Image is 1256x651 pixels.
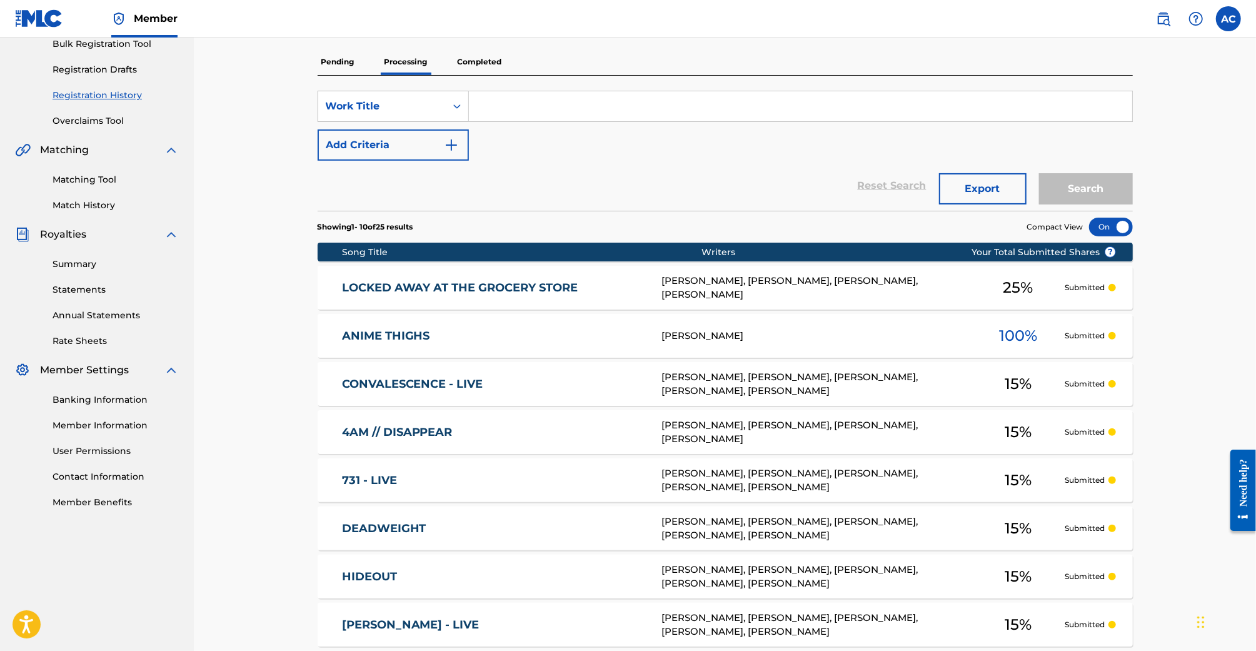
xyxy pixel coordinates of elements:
span: 15 % [1005,421,1032,443]
a: Summary [53,258,179,271]
img: Top Rightsholder [111,11,126,26]
span: Member Settings [40,363,129,378]
div: Help [1183,6,1208,31]
p: Submitted [1065,378,1105,390]
div: [PERSON_NAME], [PERSON_NAME], [PERSON_NAME], [PERSON_NAME], [PERSON_NAME] [661,467,972,495]
a: DEADWEIGHT [342,522,645,536]
p: Submitted [1065,282,1105,293]
p: Processing [381,49,431,75]
div: Work Title [326,99,438,114]
div: User Menu [1216,6,1241,31]
p: Submitted [1065,619,1105,630]
img: Matching [15,143,31,158]
a: Matching Tool [53,173,179,186]
span: Royalties [40,227,86,242]
form: Search Form [318,91,1133,211]
a: Public Search [1151,6,1176,31]
p: Showing 1 - 10 of 25 results [318,221,413,233]
a: Bulk Registration Tool [53,38,179,51]
a: 731 - LIVE [342,473,645,488]
a: Member Benefits [53,496,179,509]
a: Banking Information [53,393,179,406]
a: Overclaims Tool [53,114,179,128]
span: ? [1105,247,1115,257]
img: expand [164,227,179,242]
p: Submitted [1065,475,1105,486]
div: [PERSON_NAME], [PERSON_NAME], [PERSON_NAME], [PERSON_NAME], [PERSON_NAME] [661,370,972,398]
a: User Permissions [53,445,179,458]
img: expand [164,363,179,378]
p: Completed [454,49,506,75]
span: Compact View [1027,221,1083,233]
p: Submitted [1065,330,1105,341]
iframe: Resource Center [1221,440,1256,540]
span: 100 % [999,325,1037,347]
span: 25 % [1003,276,1033,299]
span: 15 % [1005,565,1032,588]
img: Member Settings [15,363,30,378]
div: [PERSON_NAME], [PERSON_NAME], [PERSON_NAME], [PERSON_NAME] [661,274,972,302]
iframe: Chat Widget [1193,591,1256,651]
a: Match History [53,199,179,212]
a: Rate Sheets [53,335,179,348]
p: Submitted [1065,571,1105,582]
a: Member Information [53,419,179,432]
img: search [1156,11,1171,26]
span: 15 % [1005,469,1032,492]
div: [PERSON_NAME], [PERSON_NAME], [PERSON_NAME], [PERSON_NAME], [PERSON_NAME] [661,563,972,591]
a: CONVALESCENCE - LIVE [342,377,645,391]
span: 15 % [1005,613,1032,636]
div: [PERSON_NAME] [661,329,972,343]
img: 9d2ae6d4665cec9f34b9.svg [444,138,459,153]
a: Statements [53,283,179,296]
a: Contact Information [53,470,179,483]
a: Annual Statements [53,309,179,322]
span: Matching [40,143,89,158]
a: Registration History [53,89,179,102]
p: Pending [318,49,358,75]
div: [PERSON_NAME], [PERSON_NAME], [PERSON_NAME], [PERSON_NAME] [661,418,972,447]
span: 15 % [1005,517,1032,540]
div: Drag [1197,603,1205,641]
a: ANIME THIGHS [342,329,645,343]
img: expand [164,143,179,158]
a: 4AM // DISAPPEAR [342,425,645,440]
div: Writers [701,246,1012,259]
div: Song Title [342,246,701,259]
img: help [1188,11,1203,26]
button: Export [939,173,1027,204]
p: Submitted [1065,523,1105,534]
a: LOCKED AWAY AT THE GROCERY STORE [342,281,645,295]
a: [PERSON_NAME] - LIVE [342,618,645,632]
img: Royalties [15,227,30,242]
p: Submitted [1065,426,1105,438]
span: Your Total Submitted Shares [972,246,1116,259]
span: Member [134,11,178,26]
div: [PERSON_NAME], [PERSON_NAME], [PERSON_NAME], [PERSON_NAME], [PERSON_NAME] [661,515,972,543]
a: Registration Drafts [53,63,179,76]
button: Add Criteria [318,129,469,161]
img: MLC Logo [15,9,63,28]
div: [PERSON_NAME], [PERSON_NAME], [PERSON_NAME], [PERSON_NAME], [PERSON_NAME] [661,611,972,639]
a: HIDEOUT [342,570,645,584]
span: 15 % [1005,373,1032,395]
